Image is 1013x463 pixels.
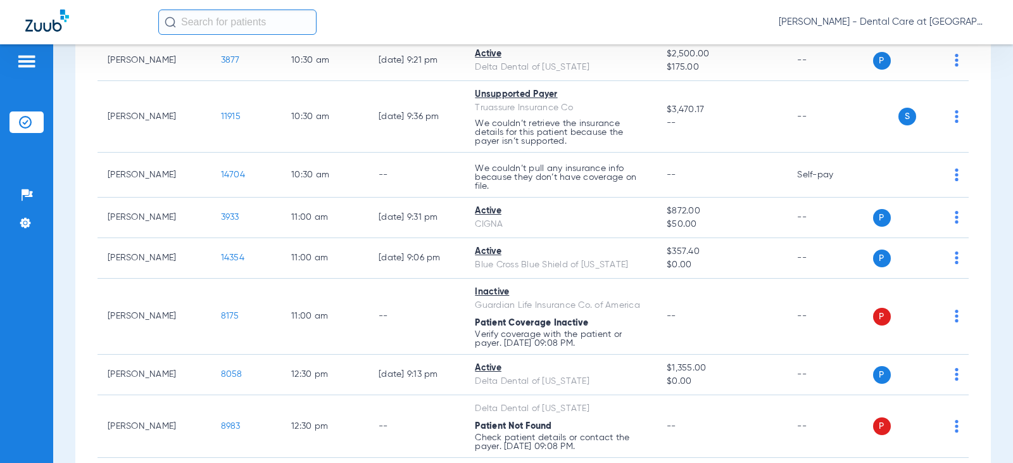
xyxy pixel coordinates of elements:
span: 14704 [221,170,245,179]
span: -- [667,312,676,320]
span: $0.00 [667,375,777,388]
td: [DATE] 9:06 PM [368,238,465,279]
p: Check patient details or contact the payer. [DATE] 09:08 PM. [475,433,646,451]
td: 10:30 AM [281,41,368,81]
img: group-dot-blue.svg [955,310,959,322]
input: Search for patients [158,10,317,35]
td: 11:00 AM [281,198,368,238]
td: 10:30 AM [281,81,368,153]
span: 3933 [221,213,239,222]
span: $1,355.00 [667,362,777,375]
td: [PERSON_NAME] [98,355,211,395]
td: -- [787,395,872,458]
span: $872.00 [667,205,777,218]
td: [PERSON_NAME] [98,153,211,198]
div: Unsupported Payer [475,88,646,101]
span: 11915 [221,112,241,121]
span: P [873,417,891,435]
td: -- [787,355,872,395]
div: Delta Dental of [US_STATE] [475,402,646,415]
span: P [873,209,891,227]
td: [PERSON_NAME] [98,198,211,238]
td: -- [368,279,465,355]
td: [PERSON_NAME] [98,279,211,355]
div: Inactive [475,286,646,299]
td: [DATE] 9:36 PM [368,81,465,153]
span: P [873,250,891,267]
td: Self-pay [787,153,872,198]
img: Zuub Logo [25,10,69,32]
div: Active [475,245,646,258]
td: -- [787,81,872,153]
span: $0.00 [667,258,777,272]
span: -- [667,422,676,431]
td: [DATE] 9:13 PM [368,355,465,395]
td: -- [368,395,465,458]
div: Active [475,362,646,375]
img: group-dot-blue.svg [955,420,959,433]
p: We couldn’t retrieve the insurance details for this patient because the payer isn’t supported. [475,119,646,146]
td: -- [787,41,872,81]
span: S [898,108,916,125]
td: -- [787,238,872,279]
span: $175.00 [667,61,777,74]
span: Patient Coverage Inactive [475,319,588,327]
span: Patient Not Found [475,422,551,431]
span: P [873,308,891,326]
img: group-dot-blue.svg [955,110,959,123]
div: Truassure Insurance Co [475,101,646,115]
span: $2,500.00 [667,48,777,61]
img: group-dot-blue.svg [955,168,959,181]
span: 8983 [221,422,241,431]
p: Verify coverage with the patient or payer. [DATE] 09:08 PM. [475,330,646,348]
span: -- [667,170,676,179]
td: 11:00 AM [281,279,368,355]
img: hamburger-icon [16,54,37,69]
td: [PERSON_NAME] [98,41,211,81]
img: group-dot-blue.svg [955,368,959,381]
td: -- [787,279,872,355]
td: -- [787,198,872,238]
span: 3877 [221,56,240,65]
img: group-dot-blue.svg [955,54,959,67]
div: Active [475,205,646,218]
td: [PERSON_NAME] [98,238,211,279]
span: $3,470.17 [667,103,777,117]
div: Delta Dental of [US_STATE] [475,61,646,74]
td: 11:00 AM [281,238,368,279]
td: 12:30 PM [281,355,368,395]
p: We couldn’t pull any insurance info because they don’t have coverage on file. [475,164,646,191]
img: group-dot-blue.svg [955,251,959,264]
div: Guardian Life Insurance Co. of America [475,299,646,312]
div: CIGNA [475,218,646,231]
div: Active [475,48,646,61]
td: 10:30 AM [281,153,368,198]
td: [PERSON_NAME] [98,395,211,458]
span: $50.00 [667,218,777,231]
span: $357.40 [667,245,777,258]
div: Blue Cross Blue Shield of [US_STATE] [475,258,646,272]
span: P [873,52,891,70]
div: Delta Dental of [US_STATE] [475,375,646,388]
span: P [873,366,891,384]
span: 8058 [221,370,242,379]
td: [DATE] 9:21 PM [368,41,465,81]
td: [DATE] 9:31 PM [368,198,465,238]
img: group-dot-blue.svg [955,211,959,224]
span: -- [667,117,777,130]
span: 14354 [221,253,244,262]
span: [PERSON_NAME] - Dental Care at [GEOGRAPHIC_DATA] [779,16,988,29]
img: Search Icon [165,16,176,28]
td: -- [368,153,465,198]
span: 8175 [221,312,239,320]
td: 12:30 PM [281,395,368,458]
td: [PERSON_NAME] [98,81,211,153]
